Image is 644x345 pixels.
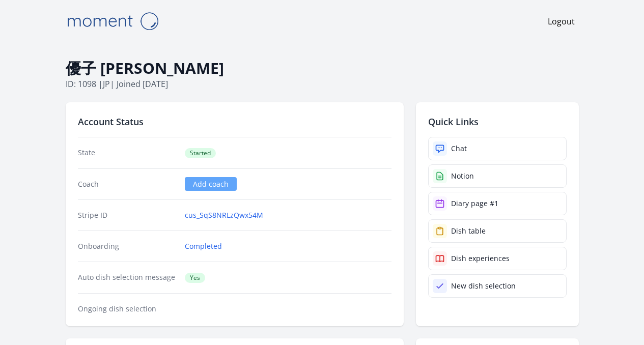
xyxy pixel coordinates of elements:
h2: Quick Links [428,114,567,129]
dt: Onboarding [78,241,177,251]
a: Chat [428,137,567,160]
div: Diary page #1 [451,198,498,209]
a: New dish selection [428,274,567,298]
dt: State [78,148,177,158]
p: ID: 1098 | | Joined [DATE] [66,78,579,90]
a: Logout [548,15,575,27]
span: Started [185,148,216,158]
div: Dish experiences [451,253,510,264]
a: Notion [428,164,567,188]
dt: Coach [78,179,177,189]
a: Dish experiences [428,247,567,270]
div: New dish selection [451,281,516,291]
dt: Auto dish selection message [78,272,177,283]
a: cus_SqS8NRLzQwx54M [185,210,263,220]
div: Dish table [451,226,486,236]
div: Notion [451,171,474,181]
img: Moment [62,8,163,34]
dt: Stripe ID [78,210,177,220]
dt: Ongoing dish selection [78,304,177,314]
span: Yes [185,273,205,283]
span: jp [103,78,110,90]
a: Completed [185,241,222,251]
h2: Account Status [78,114,391,129]
div: Chat [451,143,467,154]
a: Dish table [428,219,567,243]
a: Add coach [185,177,237,191]
h1: 優子 [PERSON_NAME] [66,59,579,78]
a: Diary page #1 [428,192,567,215]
